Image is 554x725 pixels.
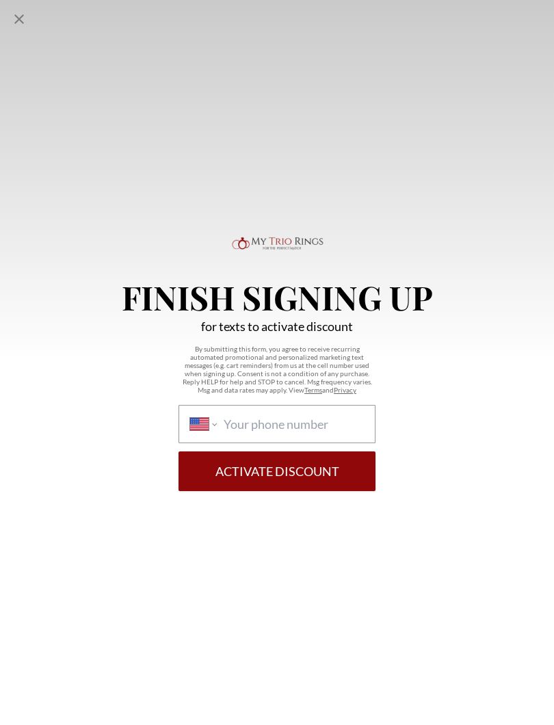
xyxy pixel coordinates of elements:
button: Activate Discount [179,451,375,491]
img: Logo [229,234,325,264]
div: Close popup [11,11,27,27]
p: By submitting this form, you agree to receive recurring automated promotional and personalized ma... [179,345,375,394]
a: Privacy [334,386,356,394]
p: for texts to activate discount [201,319,353,334]
input: Phone number country [224,417,364,432]
a: Terms [304,386,322,394]
p: Finish Signing Up [122,280,433,313]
